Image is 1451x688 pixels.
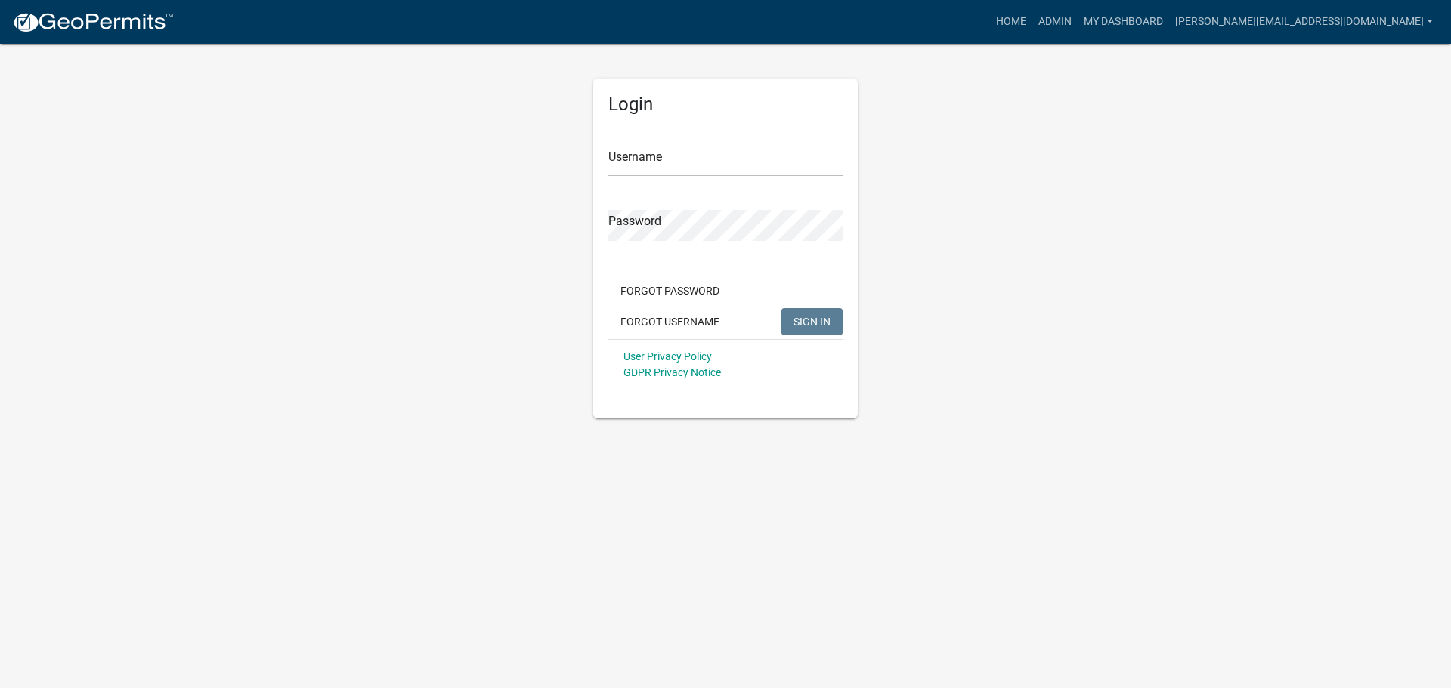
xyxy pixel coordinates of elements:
[1169,8,1439,36] a: [PERSON_NAME][EMAIL_ADDRESS][DOMAIN_NAME]
[608,277,732,304] button: Forgot Password
[608,94,843,116] h5: Login
[623,366,721,378] a: GDPR Privacy Notice
[1032,8,1078,36] a: Admin
[781,308,843,335] button: SIGN IN
[608,308,732,335] button: Forgot Username
[794,315,831,327] span: SIGN IN
[623,350,712,363] a: User Privacy Policy
[1078,8,1169,36] a: My Dashboard
[990,8,1032,36] a: Home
